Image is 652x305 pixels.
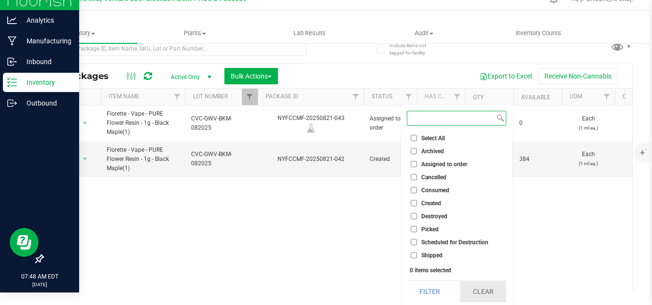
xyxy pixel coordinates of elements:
[460,281,506,302] button: Clear
[421,239,488,245] span: Scheduled for Destruction
[411,239,417,245] input: Scheduled for Destruction
[568,123,609,133] p: (1 ml ea.)
[79,117,91,130] span: select
[169,89,185,105] a: Filter
[411,213,417,219] input: Destroyed
[231,72,272,80] span: Bulk Actions
[407,111,495,125] input: Search
[411,174,417,180] input: Cancelled
[410,267,503,274] div: 0 items selected
[599,89,615,105] a: Filter
[568,114,609,133] span: Each
[17,77,75,88] p: Inventory
[421,213,447,219] span: Destroyed
[79,152,91,166] span: select
[421,135,445,141] span: Select All
[449,89,465,105] a: Filter
[421,200,441,206] span: Created
[109,93,139,100] a: Item Name
[193,93,228,100] a: Lot Number
[7,98,17,108] inline-svg: Outbound
[521,94,550,101] a: Available
[367,29,481,38] span: Audit
[138,23,252,43] a: Plants
[473,94,484,101] a: Qty
[421,252,443,258] span: Shipped
[411,187,417,193] input: Consumed
[4,272,75,281] p: 07:48 AM EDT
[138,29,251,38] span: Plants
[242,89,258,105] a: Filter
[256,114,365,133] div: NYFCCMF-20250821-043
[411,252,417,258] input: Shipped
[421,226,439,232] span: Picked
[42,41,306,56] input: Search Package ID, Item Name, SKU, Lot or Part Number...
[481,23,596,43] a: Inventory Counts
[191,150,252,168] span: CVC-GWV-BKM-082025
[7,15,17,25] inline-svg: Analytics
[23,29,138,38] span: Inventory
[256,123,365,133] div: Lab Sample
[421,187,449,193] span: Consumed
[421,148,444,154] span: Archived
[519,155,556,164] span: 384
[389,42,438,56] span: Include items not tagged for facility
[370,114,411,133] span: Assigned to order
[417,89,465,106] th: Has COA
[411,161,417,167] input: Assigned to order
[17,14,75,26] p: Analytics
[401,89,417,105] a: Filter
[265,93,298,100] a: Package ID
[224,68,278,84] button: Bulk Actions
[503,29,574,38] span: Inventory Counts
[372,93,392,100] a: Status
[107,146,180,173] span: Florette - Vape - PURE Flower Resin - 1g - Black Maple(1)
[7,57,17,66] inline-svg: Inbound
[348,89,364,105] a: Filter
[17,97,75,109] p: Outbound
[7,78,17,87] inline-svg: Inventory
[411,135,417,141] input: Select All
[569,93,582,100] a: UOM
[107,109,180,137] span: Florette - Vape - PURE Flower Resin - 1g - Black Maple(1)
[191,114,252,133] span: CVC-GWV-BKM-082025
[17,35,75,47] p: Manufacturing
[411,226,417,232] input: Picked
[17,56,75,67] p: Inbound
[367,23,481,43] a: Audit
[421,174,446,180] span: Cancelled
[568,150,609,168] span: Each
[252,23,366,43] a: Lab Results
[407,281,453,302] button: Filter
[4,281,75,288] p: [DATE]
[473,68,538,84] button: Export to Excel
[568,159,609,168] p: (1 ml ea.)
[7,36,17,46] inline-svg: Manufacturing
[280,29,339,38] span: Lab Results
[50,71,118,81] span: All Packages
[256,155,365,164] div: NYFCCMF-20250821-042
[411,148,417,154] input: Archived
[411,200,417,206] input: Created
[519,119,556,128] span: 0
[538,68,618,84] button: Receive Non-Cannabis
[10,228,39,257] iframe: Resource center
[23,23,138,43] a: Inventory
[421,161,467,167] span: Assigned to order
[370,155,411,164] span: Created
